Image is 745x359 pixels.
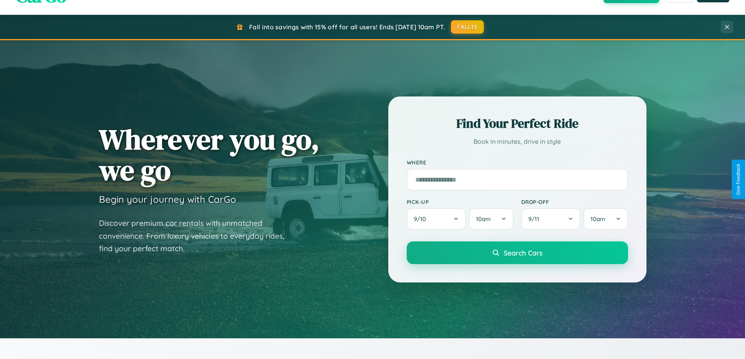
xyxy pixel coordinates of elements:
button: Search Cars [407,241,628,264]
label: Pick-up [407,198,513,205]
span: 10am [476,215,491,223]
span: 9 / 10 [414,215,430,223]
button: 9/10 [407,208,466,230]
span: 10am [591,215,605,223]
span: 9 / 11 [528,215,543,223]
p: Discover premium car rentals with unmatched convenience. From luxury vehicles to everyday rides, ... [99,217,294,255]
button: FALL15 [451,20,484,34]
h1: Wherever you go, we go [99,124,320,186]
button: 9/11 [521,208,581,230]
h2: Find Your Perfect Ride [407,115,628,132]
p: Book in minutes, drive in style [407,136,628,147]
label: Where [407,159,628,166]
span: Search Cars [504,248,542,257]
button: 10am [469,208,513,230]
label: Drop-off [521,198,628,205]
div: Give Feedback [736,164,741,195]
button: 10am [583,208,628,230]
span: Fall into savings with 15% off for all users! Ends [DATE] 10am PT. [249,23,445,31]
h3: Begin your journey with CarGo [99,193,236,205]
